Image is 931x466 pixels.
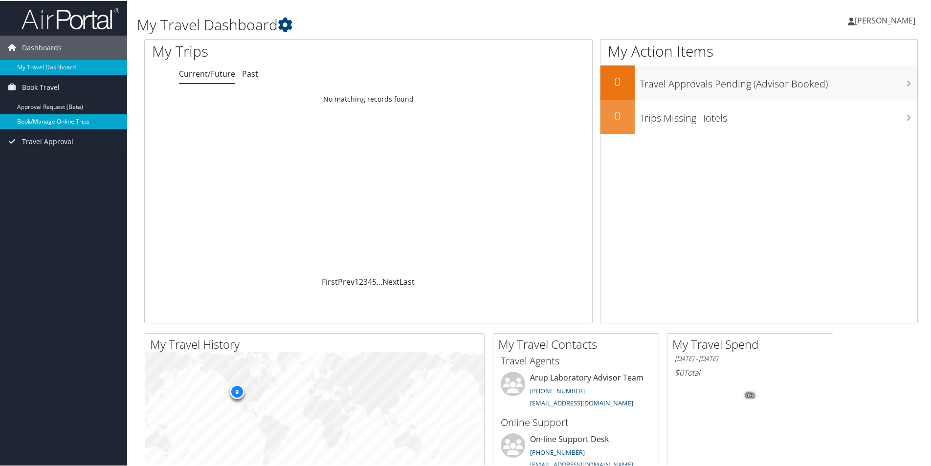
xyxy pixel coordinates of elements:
[145,89,592,107] td: No matching records found
[22,74,60,99] span: Book Travel
[530,385,585,394] a: [PHONE_NUMBER]
[322,275,338,286] a: First
[600,64,917,99] a: 0Travel Approvals Pending (Advisor Booked)
[363,275,368,286] a: 3
[530,447,585,456] a: [PHONE_NUMBER]
[640,71,917,90] h3: Travel Approvals Pending (Advisor Booked)
[496,371,656,411] li: Arup Laboratory Advisor Team
[501,415,651,428] h3: Online Support
[229,383,244,398] div: 9
[22,128,73,153] span: Travel Approval
[498,335,659,352] h2: My Travel Contacts
[137,14,663,34] h1: My Travel Dashboard
[746,392,754,398] tspan: 0%
[600,99,917,133] a: 0Trips Missing Hotels
[672,335,833,352] h2: My Travel Spend
[399,275,415,286] a: Last
[640,106,917,124] h3: Trips Missing Hotels
[377,275,382,286] span: …
[242,67,258,78] a: Past
[848,5,925,34] a: [PERSON_NAME]
[501,353,651,367] h3: Travel Agents
[338,275,355,286] a: Prev
[355,275,359,286] a: 1
[152,40,399,61] h1: My Trips
[675,366,684,377] span: $0
[22,35,62,59] span: Dashboards
[368,275,372,286] a: 4
[600,106,635,123] h2: 0
[530,398,633,406] a: [EMAIL_ADDRESS][DOMAIN_NAME]
[150,335,484,352] h2: My Travel History
[179,67,235,78] a: Current/Future
[675,353,825,362] h6: [DATE] - [DATE]
[675,366,825,377] h6: Total
[382,275,399,286] a: Next
[600,72,635,89] h2: 0
[22,6,119,29] img: airportal-logo.png
[600,40,917,61] h1: My Action Items
[372,275,377,286] a: 5
[855,14,915,25] span: [PERSON_NAME]
[359,275,363,286] a: 2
